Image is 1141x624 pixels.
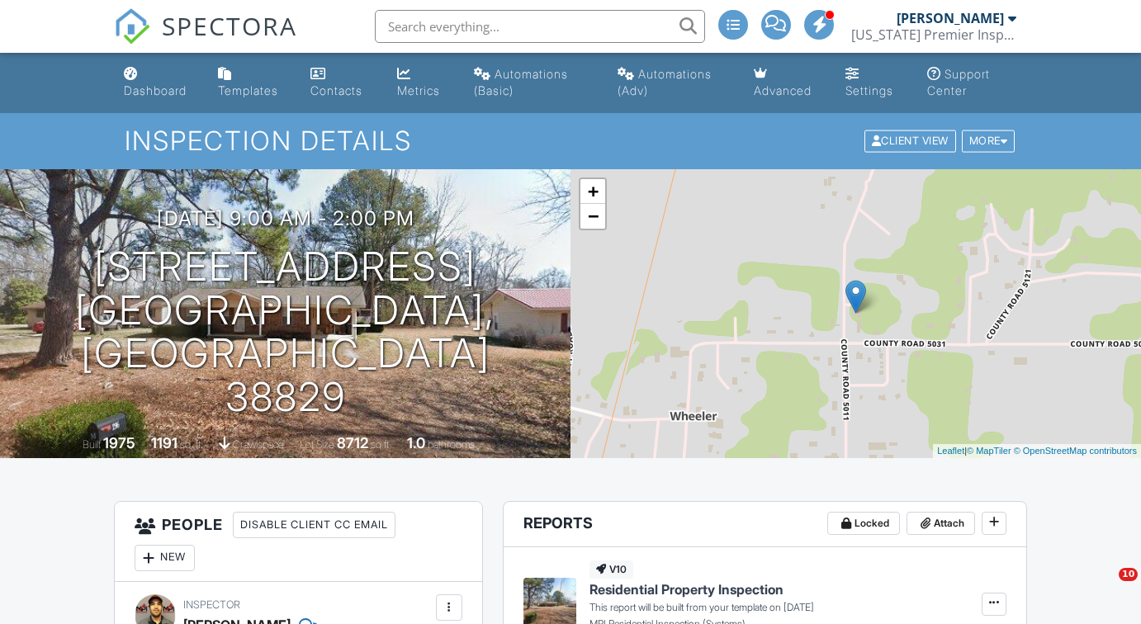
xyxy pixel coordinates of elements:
div: Contacts [310,83,362,97]
div: Disable Client CC Email [233,512,395,538]
span: sq.ft. [371,438,391,451]
a: SPECTORA [114,22,297,57]
a: Automations (Basic) [467,59,598,106]
div: [PERSON_NAME] [897,10,1004,26]
a: Automations (Advanced) [611,59,734,106]
div: | [933,444,1141,458]
h3: People [115,502,482,582]
input: Search everything... [375,10,705,43]
a: © MapTiler [967,446,1011,456]
span: SPECTORA [162,8,297,43]
a: Settings [839,59,907,106]
div: Templates [218,83,278,97]
a: Contacts [304,59,377,106]
h1: [STREET_ADDRESS] [GEOGRAPHIC_DATA], [GEOGRAPHIC_DATA] 38829 [26,245,544,419]
div: 1.0 [407,434,425,451]
iframe: Intercom live chat [1085,568,1124,607]
div: Support Center [927,67,990,97]
a: Leaflet [937,446,964,456]
div: Automations (Basic) [474,67,568,97]
h3: [DATE] 9:00 am - 2:00 pm [157,207,414,229]
div: New [135,545,195,571]
div: 8712 [337,434,368,451]
div: Automations (Adv) [618,67,712,97]
span: bathrooms [428,438,475,451]
div: More [962,130,1016,153]
a: Zoom out [580,204,605,229]
div: Dashboard [124,83,187,97]
div: 1191 [151,434,178,451]
a: Client View [863,134,960,146]
a: Support Center [921,59,1024,106]
a: © OpenStreetMap contributors [1014,446,1137,456]
span: Inspector [183,598,240,611]
span: 10 [1119,568,1138,581]
span: Built [83,438,101,451]
h1: Inspection Details [125,126,1016,155]
a: Templates [211,59,291,106]
a: Dashboard [117,59,198,106]
span: Lot Size [300,438,334,451]
img: The Best Home Inspection Software - Spectora [114,8,150,45]
div: Settings [845,83,893,97]
div: Metrics [397,83,440,97]
span: crawlspace [233,438,284,451]
a: Metrics [391,59,454,106]
div: Mississippi Premier Inspections [851,26,1016,43]
a: Zoom in [580,179,605,204]
div: Advanced [754,83,812,97]
span: sq. ft. [180,438,203,451]
div: 1975 [103,434,135,451]
a: Advanced [747,59,826,106]
div: Client View [864,130,956,153]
